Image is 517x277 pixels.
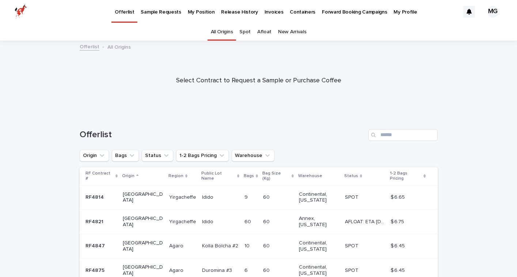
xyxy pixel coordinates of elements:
[298,172,322,180] p: Warehouse
[85,169,114,183] p: RF Contract #
[263,242,271,249] p: 60
[262,169,289,183] p: Bag Size (Kg)
[390,169,422,183] p: 1-2 Bags Pricing
[345,266,360,274] p: SPOT
[202,193,215,201] p: Idido
[487,6,499,18] div: MG
[345,217,386,225] p: AFLOAT: ETA 09-27-2025
[80,42,99,50] a: Offerlist
[244,242,251,249] p: 10
[263,217,271,225] p: 60
[391,193,406,201] p: $ 6.65
[176,150,229,161] button: 1-2 Bags Pricing
[85,193,105,201] p: RF4814
[80,210,438,234] tr: RF4821RF4821 [GEOGRAPHIC_DATA]YirgacheffeYirgacheffe IdidoIdido 6060 6060 Annex, [US_STATE] AFLOA...
[244,217,252,225] p: 60
[391,266,406,274] p: $ 6.45
[244,172,254,180] p: Bags
[123,191,163,204] p: [GEOGRAPHIC_DATA]
[263,193,271,201] p: 60
[15,4,27,19] img: zttTXibQQrCfv9chImQE
[391,217,406,225] p: $ 6.75
[169,242,185,249] p: Agaro
[263,266,271,274] p: 60
[85,242,106,249] p: RF4847
[244,266,249,274] p: 6
[368,129,438,141] input: Search
[244,193,249,201] p: 9
[257,23,271,41] a: Afloat
[391,242,406,249] p: $ 6.45
[80,234,438,258] tr: RF4847RF4847 [GEOGRAPHIC_DATA]AgaroAgaro Kolla Bolcha #2Kolla Bolcha #2 1010 6060 Continental, [U...
[123,240,163,252] p: [GEOGRAPHIC_DATA]
[142,150,173,161] button: Status
[278,23,306,41] a: New Arrivals
[232,150,274,161] button: Warehouse
[169,266,185,274] p: Agaro
[85,266,106,274] p: RF4875
[122,172,134,180] p: Origin
[202,217,215,225] p: Idido
[239,23,251,41] a: Spot
[211,23,233,41] a: All Origins
[169,193,198,201] p: Yirgacheffe
[112,150,139,161] button: Bags
[168,172,183,180] p: Region
[169,217,198,225] p: Yirgacheffe
[123,264,163,277] p: [GEOGRAPHIC_DATA]
[107,42,131,50] p: All Origins
[80,185,438,210] tr: RF4814RF4814 [GEOGRAPHIC_DATA]YirgacheffeYirgacheffe IdidoIdido 99 6060 Continental, [US_STATE] S...
[344,172,358,180] p: Status
[85,217,105,225] p: RF4821
[80,150,109,161] button: Origin
[201,169,235,183] p: Public Lot Name
[202,242,240,249] p: Kolla Bolcha #2
[113,77,405,85] p: Select Contract to Request a Sample or Purchase Coffee
[123,216,163,228] p: [GEOGRAPHIC_DATA]
[202,266,233,274] p: Duromina #3
[345,242,360,249] p: SPOT
[80,130,365,140] h1: Offerlist
[345,193,360,201] p: SPOT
